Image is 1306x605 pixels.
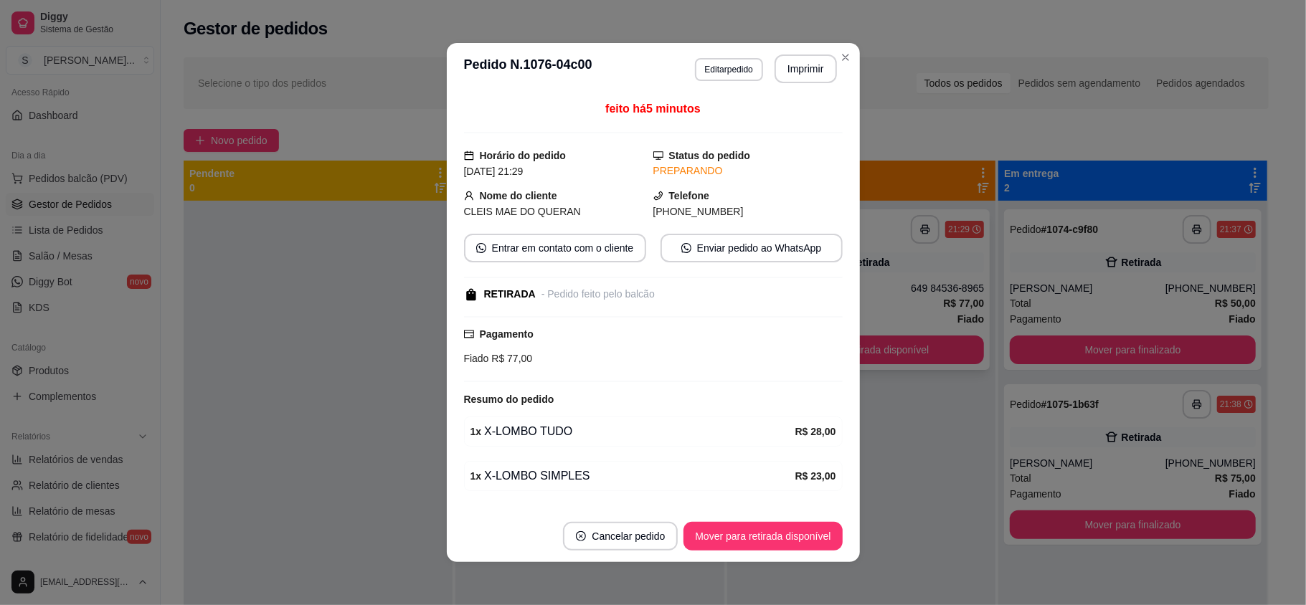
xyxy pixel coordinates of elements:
span: close-circle [576,531,586,541]
span: phone [653,191,663,201]
span: user [464,191,474,201]
div: X-LOMBO SIMPLES [470,467,795,485]
button: Editarpedido [695,58,763,81]
h3: Pedido N. 1076-04c00 [464,54,592,83]
strong: 1 x [470,470,482,482]
strong: R$ 23,00 [795,470,836,482]
button: Close [834,46,857,69]
div: X-LOMBO TUDO [470,423,795,440]
span: [DATE] 21:29 [464,166,524,177]
button: whats-appEntrar em contato com o cliente [464,234,646,262]
span: [PHONE_NUMBER] [653,206,744,217]
span: desktop [653,151,663,161]
span: whats-app [476,243,486,253]
button: Mover para retirada disponível [683,522,842,551]
strong: Nome do cliente [480,190,557,201]
strong: Telefone [669,190,710,201]
span: credit-card [464,329,474,339]
strong: 1 x [470,426,482,437]
div: RETIRADA [484,287,536,302]
div: PREPARANDO [653,163,843,178]
span: whats-app [681,243,691,253]
span: calendar [464,151,474,161]
strong: Resumo do pedido [464,394,554,405]
strong: Horário do pedido [480,150,567,161]
button: Imprimir [775,54,837,83]
span: feito há 5 minutos [605,103,700,115]
button: close-circleCancelar pedido [563,522,678,551]
strong: Pagamento [480,328,534,340]
strong: R$ 28,00 [795,426,836,437]
button: whats-appEnviar pedido ao WhatsApp [661,234,843,262]
strong: Status do pedido [669,150,751,161]
span: R$ 77,00 [489,353,533,364]
span: Fiado [464,353,489,364]
div: - Pedido feito pelo balcão [541,287,655,302]
span: CLEIS MAE DO QUERAN [464,206,581,217]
